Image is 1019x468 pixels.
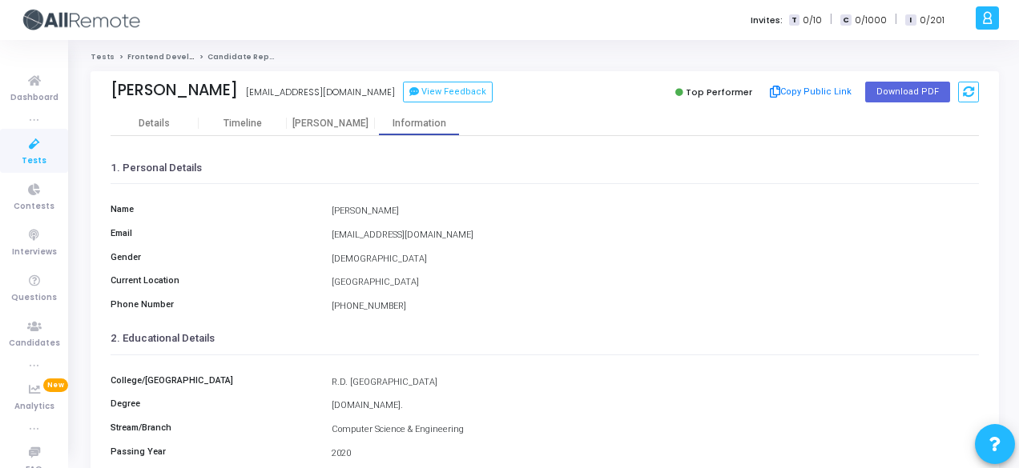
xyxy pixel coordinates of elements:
div: [GEOGRAPHIC_DATA] [324,276,987,290]
div: Information [375,118,463,130]
span: Candidates [9,337,60,350]
span: Dashboard [10,91,58,105]
div: 2020 [324,447,987,461]
span: T [789,14,799,26]
div: Details [139,118,170,130]
h6: College/[GEOGRAPHIC_DATA] [103,375,324,386]
div: [PHONE_NUMBER] [324,300,987,314]
a: Tests [91,52,115,62]
a: Frontend Developer (L4) [127,52,226,62]
h6: Passing Year [103,446,324,457]
h3: 2. Educational Details [111,332,979,345]
button: Copy Public Link [765,80,857,104]
h6: Stream/Branch [103,422,324,433]
h3: 1. Personal Details [111,162,979,174]
span: Questions [11,291,57,305]
label: Invites: [751,14,783,27]
span: Top Performer [686,86,752,98]
h6: Current Location [103,275,324,286]
h6: Gender [103,252,324,262]
div: R.D. [GEOGRAPHIC_DATA] [324,376,987,390]
span: C [840,14,851,26]
span: Analytics [14,400,54,414]
span: | [895,11,897,28]
div: [PERSON_NAME] [287,118,375,130]
div: [PERSON_NAME] [324,205,987,218]
h6: Phone Number [103,299,324,310]
h6: Email [103,228,324,238]
span: New [43,378,68,392]
span: 0/1000 [855,14,887,27]
div: [DOMAIN_NAME]. [324,399,987,413]
div: Computer Science & Engineering [324,423,987,437]
nav: breadcrumb [91,52,999,62]
div: [EMAIL_ADDRESS][DOMAIN_NAME] [324,229,987,242]
span: Contests [14,200,54,214]
span: Tests [22,154,46,168]
div: [DEMOGRAPHIC_DATA] [324,253,987,266]
span: Candidate Report [207,52,281,62]
h6: Name [103,204,324,214]
span: I [905,14,916,26]
span: 0/10 [803,14,822,27]
span: Interviews [12,246,57,259]
div: [EMAIL_ADDRESS][DOMAIN_NAME] [246,86,395,99]
button: Download PDF [865,82,950,102]
span: 0/201 [920,14,944,27]
h6: Degree [103,398,324,409]
img: logo [20,4,140,36]
div: [PERSON_NAME] [111,81,238,99]
span: | [830,11,832,28]
div: Timeline [224,118,262,130]
button: View Feedback [403,82,493,102]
